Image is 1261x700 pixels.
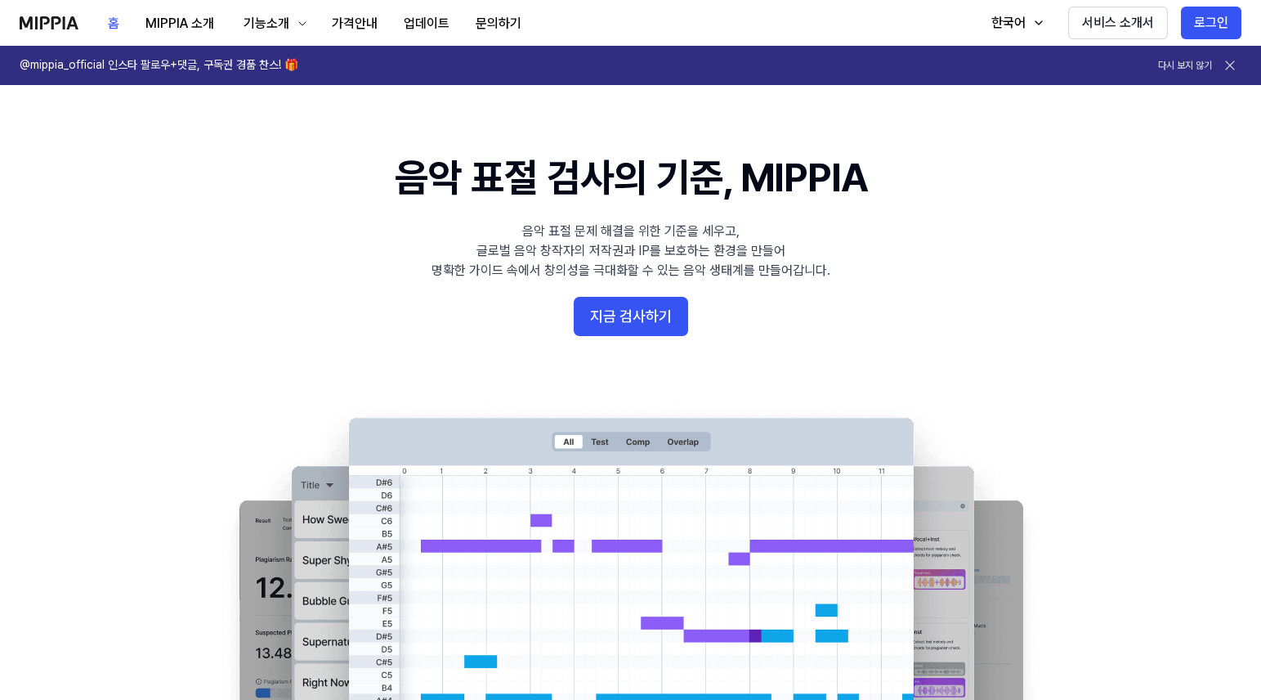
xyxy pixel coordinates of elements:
a: 홈 [95,1,132,46]
button: 한국어 [975,7,1055,39]
button: 로그인 [1181,7,1241,39]
button: 업데이트 [391,7,463,40]
button: 홈 [95,7,132,40]
a: 업데이트 [391,1,463,46]
button: 문의하기 [463,7,534,40]
button: MIPPIA 소개 [132,7,227,40]
img: logo [20,16,78,29]
div: 기능소개 [240,14,293,34]
div: 한국어 [988,13,1029,33]
div: 음악 표절 문제 해결을 위한 기준을 세우고, 글로벌 음악 창작자의 저작권과 IP를 보호하는 환경을 만들어 명확한 가이드 속에서 창의성을 극대화할 수 있는 음악 생태계를 만들어... [432,222,830,280]
button: 서비스 소개서 [1068,7,1168,39]
button: 다시 보지 않기 [1158,59,1212,73]
button: 기능소개 [227,7,319,40]
h1: @mippia_official 인스타 팔로우+댓글, 구독권 경품 찬스! 🎁 [20,57,298,74]
h1: 음악 표절 검사의 기준, MIPPIA [395,150,866,205]
button: 가격안내 [319,7,391,40]
button: 지금 검사하기 [574,297,688,336]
